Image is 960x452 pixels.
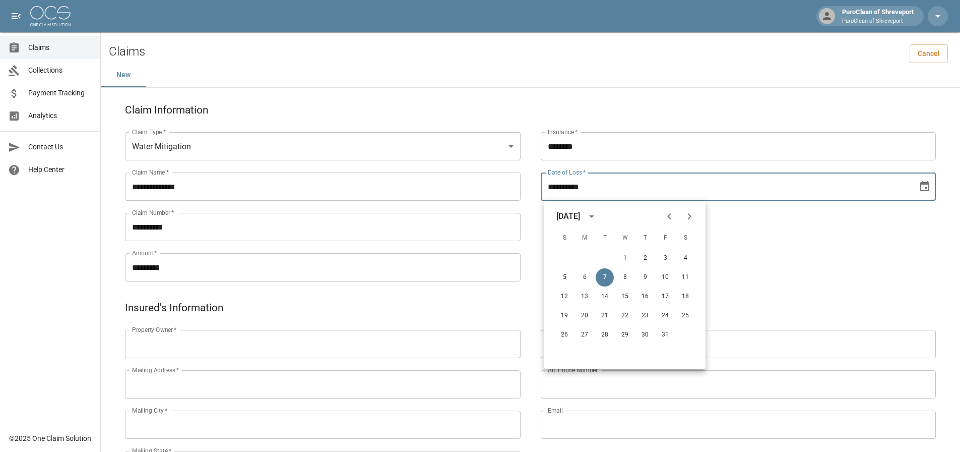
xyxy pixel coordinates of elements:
[555,307,573,325] button: 19
[656,249,674,267] button: 3
[132,249,157,257] label: Amount
[679,206,699,227] button: Next month
[596,268,614,287] button: 7
[656,326,674,344] button: 31
[575,288,594,306] button: 13
[596,307,614,325] button: 21
[28,142,92,152] span: Contact Us
[548,366,598,374] label: Alt. Phone Number
[636,326,654,344] button: 30
[636,249,654,267] button: 2
[132,325,177,334] label: Property Owner
[132,128,166,136] label: Claim Type
[28,42,92,53] span: Claims
[596,326,614,344] button: 28
[555,326,573,344] button: 26
[109,44,145,59] h2: Claims
[575,268,594,287] button: 6
[101,63,146,87] button: New
[596,228,614,248] span: Tuesday
[616,268,634,287] button: 8
[28,164,92,175] span: Help Center
[636,288,654,306] button: 16
[676,307,694,325] button: 25
[575,307,594,325] button: 20
[636,307,654,325] button: 23
[575,326,594,344] button: 27
[676,228,694,248] span: Saturday
[28,110,92,121] span: Analytics
[548,128,578,136] label: Insurance
[556,210,580,222] div: [DATE]
[6,6,26,26] button: open drawer
[656,268,674,287] button: 10
[616,307,634,325] button: 22
[659,206,679,227] button: Previous month
[583,208,600,225] button: calendar view is open, switch to year view
[656,228,674,248] span: Friday
[132,366,179,374] label: Mailing Address
[616,326,634,344] button: 29
[9,433,91,443] div: © 2025 One Claim Solution
[616,288,634,306] button: 15
[555,228,573,248] span: Sunday
[596,288,614,306] button: 14
[616,228,634,248] span: Wednesday
[101,63,960,87] div: dynamic tabs
[842,17,914,26] p: PuroClean of Shreveport
[656,288,674,306] button: 17
[125,132,521,160] div: Water Mitigation
[28,65,92,76] span: Collections
[838,7,918,25] div: PuroClean of Shreveport
[555,288,573,306] button: 12
[28,88,92,98] span: Payment Tracking
[132,208,174,217] label: Claim Number
[915,177,935,197] button: Choose date, selected date is Oct 7, 2025
[555,268,573,287] button: 5
[676,268,694,287] button: 11
[910,44,948,63] a: Cancel
[132,406,168,415] label: Mailing City
[676,249,694,267] button: 4
[656,307,674,325] button: 24
[676,288,694,306] button: 18
[636,268,654,287] button: 9
[30,6,71,26] img: ocs-logo-white-transparent.png
[616,249,634,267] button: 1
[575,228,594,248] span: Monday
[548,168,586,177] label: Date of Loss
[132,168,169,177] label: Claim Name
[548,406,563,415] label: Email
[636,228,654,248] span: Thursday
